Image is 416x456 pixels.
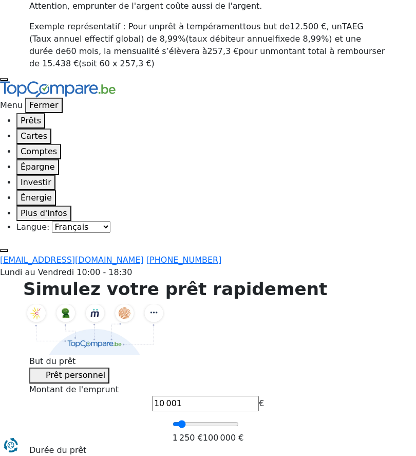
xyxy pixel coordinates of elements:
[16,113,45,129] button: Prêts
[46,370,105,380] span: Prêt personnel
[16,144,61,159] button: Comptes
[275,34,290,44] span: fixe
[160,22,243,31] span: prêt à tempérament
[16,129,51,144] button: Cartes
[29,21,387,70] p: Exemple représentatif : Pour un tous but de , un (taux débiteur annuel de 8,99%) et une durée de ...
[16,175,55,190] button: Investir
[203,433,244,443] span: 100 000 €
[29,22,364,44] span: TAEG (Taux annuel effectif global) de 8,99%
[23,304,167,355] img: TopCompare.be
[16,221,49,233] label: Langue:
[66,46,99,56] span: 60 mois
[146,255,222,265] a: [PHONE_NUMBER]
[23,279,327,300] h1: Simulez votre prêt rapidement
[290,22,326,31] span: 12.500 €
[207,46,239,56] span: 257,3 €
[16,159,59,175] button: Épargne
[25,98,62,113] button: Fermer
[29,384,387,396] label: Montant de l'emprunt
[259,398,264,408] span: €
[29,368,109,384] button: Prêt personnel
[16,190,56,206] button: Énergie
[173,433,203,443] span: 1 250 €
[29,355,387,368] label: But du prêt
[16,206,71,221] button: Plus d'infos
